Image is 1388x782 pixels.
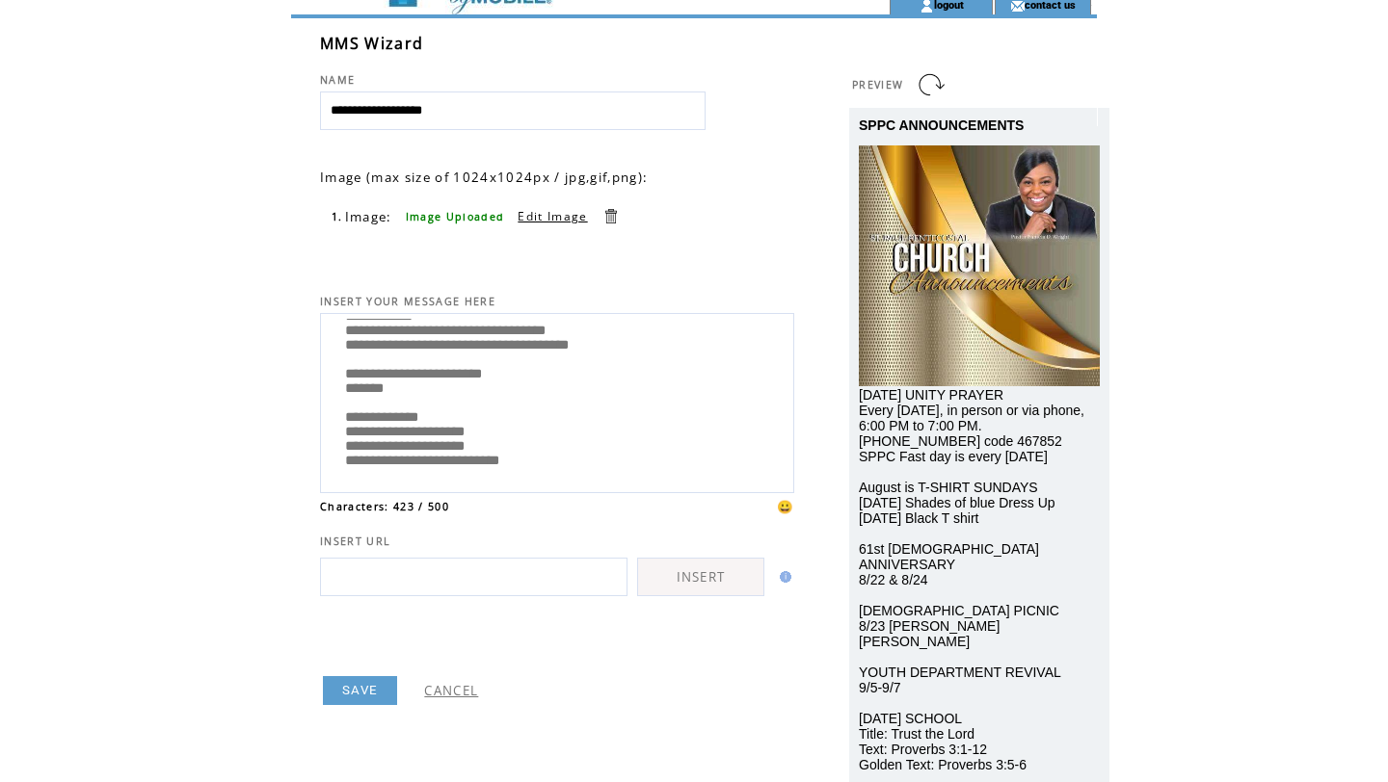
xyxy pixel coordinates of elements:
[859,387,1084,772] span: [DATE] UNITY PRAYER Every [DATE], in person or via phone, 6:00 PM to 7:00 PM. [PHONE_NUMBER] code...
[320,73,355,87] span: NAME
[320,500,449,513] span: Characters: 423 / 500
[859,117,1024,133] span: SPPC ANNOUNCEMENTS
[518,208,587,224] a: Edit Image
[406,210,505,223] span: Image Uploaded
[637,558,764,596] a: INSERT
[320,534,390,548] span: INSERT URL
[601,207,620,225] a: Delete this item
[320,295,495,308] span: INSERT YOUR MESSAGE HERE
[320,169,648,186] span: Image (max size of 1024x1024px / jpg,gif,png):
[323,676,397,705] a: SAVE
[852,78,903,91] span: PREVIEW
[320,33,423,54] span: MMS Wizard
[424,682,478,699] a: CANCEL
[774,571,791,583] img: help.gif
[345,208,392,225] span: Image:
[777,498,794,515] span: 😀
[332,210,343,223] span: 1.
